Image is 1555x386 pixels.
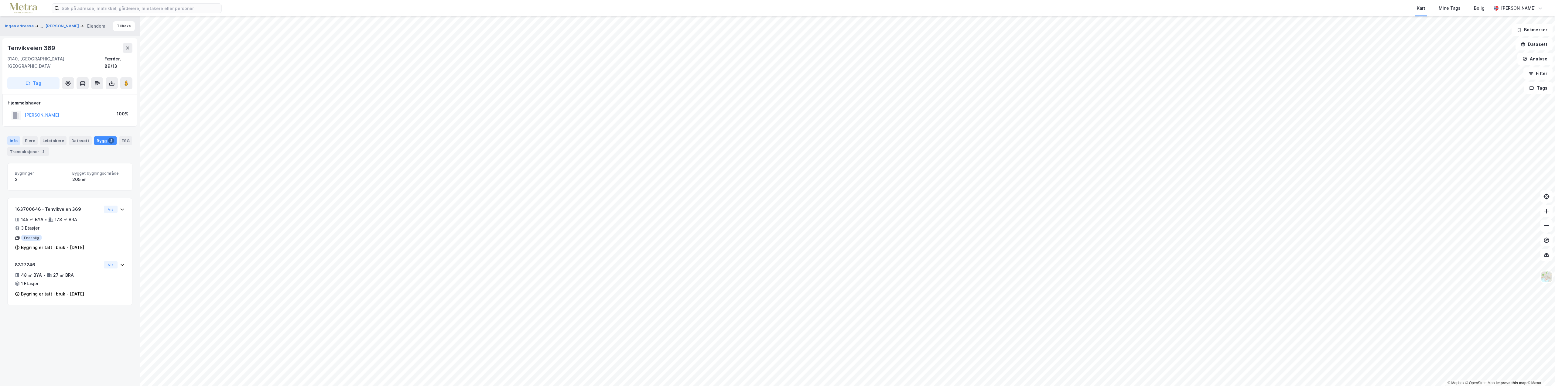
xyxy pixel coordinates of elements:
[1512,24,1553,36] button: Bokmerker
[1516,38,1553,50] button: Datasett
[1474,5,1485,12] div: Bolig
[15,171,67,176] span: Bygninger
[40,136,67,145] div: Leietakere
[43,273,46,278] div: •
[21,272,42,279] div: 48 ㎡ BYA
[87,22,105,30] div: Eiendom
[15,261,101,268] div: 8327246
[21,216,43,223] div: 145 ㎡ BYA
[1447,381,1464,385] a: Mapbox
[1524,82,1553,94] button: Tags
[69,136,92,145] div: Datasett
[113,21,135,31] button: Tilbake
[7,147,49,156] div: Transaksjoner
[72,176,125,183] div: 205 ㎡
[7,136,20,145] div: Info
[15,206,101,213] div: 163700646 - Tenvikveien 369
[7,43,56,53] div: Tenvikveien 369
[1541,271,1552,282] img: Z
[46,23,80,29] button: [PERSON_NAME]
[59,4,221,13] input: Søk på adresse, matrikkel, gårdeiere, leietakere eller personer
[8,99,132,107] div: Hjemmelshaver
[21,280,39,287] div: 1 Etasjer
[1417,5,1425,12] div: Kart
[7,55,104,70] div: 3140, [GEOGRAPHIC_DATA], [GEOGRAPHIC_DATA]
[1496,381,1526,385] a: Improve this map
[1523,67,1553,80] button: Filter
[1465,381,1495,385] a: OpenStreetMap
[53,272,74,279] div: 27 ㎡ BRA
[119,136,132,145] div: ESG
[94,136,117,145] div: Bygg
[21,290,84,298] div: Bygning er tatt i bruk - [DATE]
[104,55,132,70] div: Færder, 89/13
[104,261,118,268] button: Vis
[104,206,118,213] button: Vis
[1525,357,1555,386] div: Kontrollprogram for chat
[1439,5,1461,12] div: Mine Tags
[39,22,43,30] div: ...
[15,176,67,183] div: 2
[21,244,84,251] div: Bygning er tatt i bruk - [DATE]
[117,110,128,118] div: 100%
[10,3,37,14] img: metra-logo.256734c3b2bbffee19d4.png
[108,138,114,144] div: 2
[1517,53,1553,65] button: Analyse
[45,217,47,222] div: •
[1525,357,1555,386] iframe: Chat Widget
[7,77,60,89] button: Tag
[22,136,38,145] div: Eiere
[5,22,35,30] button: Ingen adresse
[40,149,46,155] div: 3
[1501,5,1536,12] div: [PERSON_NAME]
[21,224,39,232] div: 3 Etasjer
[72,171,125,176] span: Bygget bygningsområde
[55,216,77,223] div: 178 ㎡ BRA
